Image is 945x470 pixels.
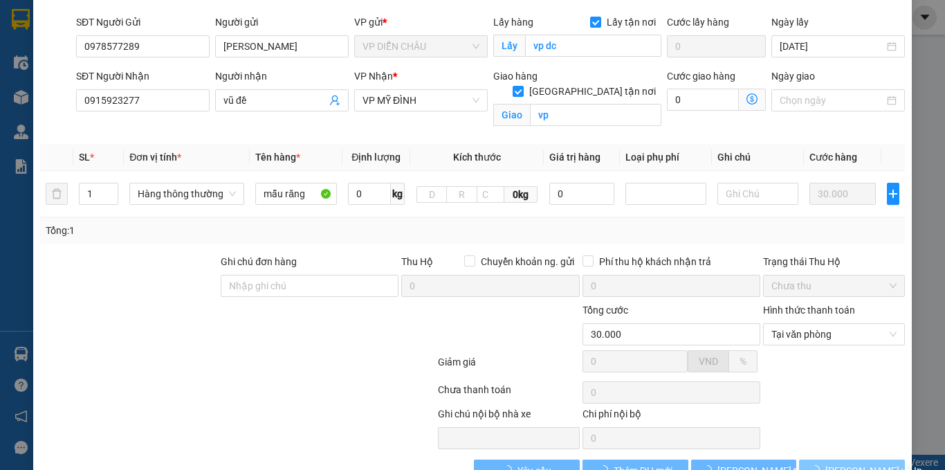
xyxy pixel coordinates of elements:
[717,183,798,205] input: Ghi Chú
[530,104,661,126] input: Giao tận nơi
[763,254,905,269] div: Trạng thái Thu Hộ
[493,71,538,82] span: Giao hàng
[76,15,210,30] div: SĐT Người Gửi
[525,35,661,57] input: Lấy tận nơi
[493,104,530,126] span: Giao
[8,48,44,117] img: logo
[167,89,250,103] span: DC1208251141
[699,356,718,367] span: VND
[549,152,600,163] span: Giá trị hàng
[446,186,477,203] input: R
[477,186,504,203] input: C
[221,256,297,267] label: Ghi chú đơn hàng
[354,15,488,30] div: VP gửi
[667,71,735,82] label: Cước giao hàng
[437,382,581,406] div: Chưa thanh toán
[56,11,156,56] strong: CHUYỂN PHÁT NHANH AN PHÚ QUÝ
[221,275,398,297] input: Ghi chú đơn hàng
[771,17,809,28] label: Ngày lấy
[48,59,161,95] span: [GEOGRAPHIC_DATA], [GEOGRAPHIC_DATA] ↔ [GEOGRAPHIC_DATA]
[594,254,717,269] span: Phí thu hộ khách nhận trả
[667,17,729,28] label: Cước lấy hàng
[667,35,766,57] input: Cước lấy hàng
[740,356,746,367] span: %
[763,305,855,316] label: Hình thức thanh toán
[391,183,405,205] span: kg
[79,152,90,163] span: SL
[438,406,580,427] div: Ghi chú nội bộ nhà xe
[771,324,897,345] span: Tại văn phòng
[138,183,236,204] span: Hàng thông thường
[667,89,739,111] input: Cước giao hàng
[363,36,479,57] span: VP DIỄN CHÂU
[46,183,68,205] button: delete
[215,69,349,84] div: Người nhận
[255,183,337,205] input: VD: Bàn, Ghế
[771,275,897,296] span: Chưa thu
[129,152,181,163] span: Đơn vị tính
[437,354,581,379] div: Giảm giá
[351,152,401,163] span: Định lượng
[46,223,366,238] div: Tổng: 1
[329,95,340,106] span: user-add
[809,152,857,163] span: Cước hàng
[582,305,628,316] span: Tổng cước
[493,35,525,57] span: Lấy
[354,71,393,82] span: VP Nhận
[771,71,815,82] label: Ngày giao
[620,144,712,171] th: Loại phụ phí
[215,15,349,30] div: Người gửi
[809,183,876,205] input: 0
[524,84,661,99] span: [GEOGRAPHIC_DATA] tận nơi
[255,152,300,163] span: Tên hàng
[746,93,758,105] span: dollar-circle
[493,17,533,28] span: Lấy hàng
[888,188,899,199] span: plus
[504,186,538,203] span: 0kg
[887,183,899,205] button: plus
[780,39,884,54] input: Ngày lấy
[363,90,479,111] span: VP MỸ ĐÌNH
[601,15,661,30] span: Lấy tận nơi
[582,406,760,427] div: Chi phí nội bộ
[416,186,447,203] input: D
[712,144,804,171] th: Ghi chú
[401,256,433,267] span: Thu Hộ
[780,93,884,108] input: Ngày giao
[50,98,162,113] strong: PHIẾU GỬI HÀNG
[76,69,210,84] div: SĐT Người Nhận
[453,152,501,163] span: Kích thước
[475,254,580,269] span: Chuyển khoản ng. gửi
